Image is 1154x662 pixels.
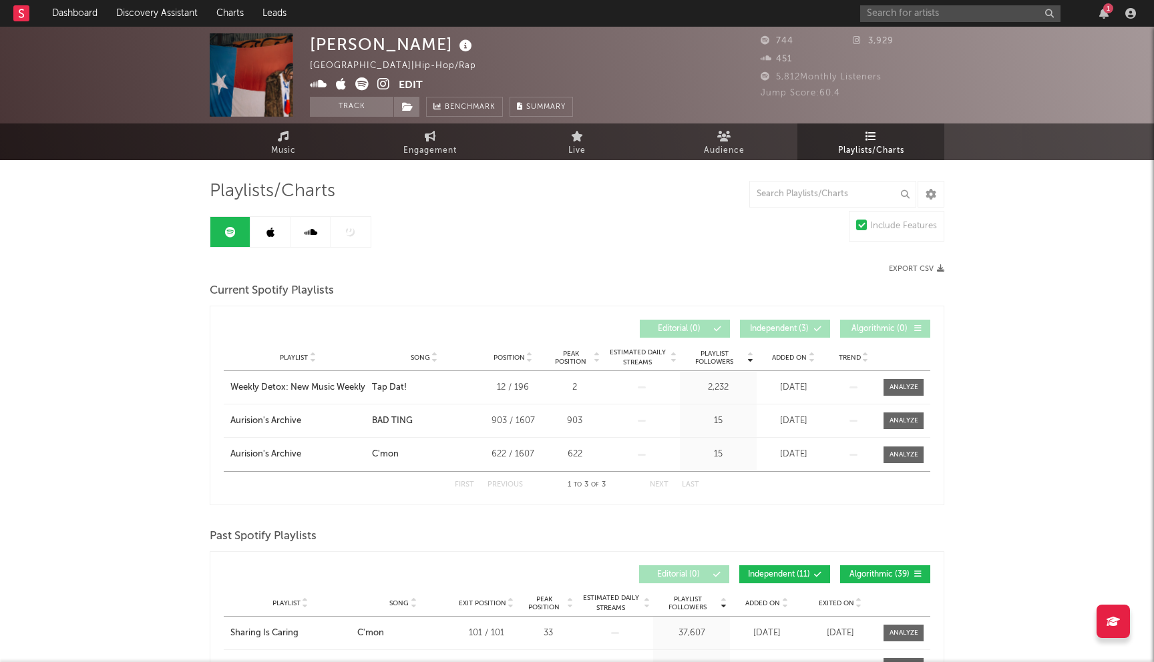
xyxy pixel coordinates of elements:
a: Aurision's Archive [230,414,365,428]
div: BAD TING [372,414,413,428]
span: Algorithmic ( 0 ) [849,325,910,333]
span: to [574,482,582,488]
div: [GEOGRAPHIC_DATA] | Hip-Hop/Rap [310,58,492,74]
a: Weekly Detox: New Music Weekly [230,381,365,394]
div: Aurision's Archive [230,414,301,428]
span: Past Spotify Playlists [210,529,317,545]
div: 2,232 [683,381,753,394]
span: Estimated Daily Streams [606,348,668,368]
button: Export CSV [889,265,944,273]
div: Tap Dat! [372,381,407,394]
span: Playlists/Charts [210,184,335,200]
span: Summary [526,103,566,111]
span: Independent ( 3 ) [749,325,810,333]
span: Editorial ( 0 ) [648,571,709,579]
div: [DATE] [760,414,827,428]
div: 15 [683,414,753,428]
button: 1 [1099,8,1109,19]
span: Engagement [403,143,457,159]
input: Search Playlists/Charts [749,181,916,208]
div: C'mon [372,448,399,461]
span: Independent ( 11 ) [748,571,810,579]
button: Editorial(0) [639,565,729,583]
span: Peak Position [550,350,592,366]
button: Algorithmic(0) [840,320,930,338]
div: 15 [683,448,753,461]
button: Last [682,481,699,488]
div: [PERSON_NAME] [310,33,475,55]
div: [DATE] [760,381,827,394]
button: Editorial(0) [640,320,730,338]
div: C'mon [357,627,384,640]
div: 37,607 [656,627,727,640]
span: Exited On [819,599,854,607]
a: Playlists/Charts [797,123,944,160]
span: Song [411,354,430,362]
div: 101 / 101 [456,627,516,640]
span: Audience [704,143,745,159]
button: Previous [488,481,523,488]
a: Audience [650,123,797,160]
span: Playlist [272,599,301,607]
button: Summary [510,97,573,117]
a: C'mon [357,627,449,640]
span: Playlist Followers [656,595,719,611]
a: Live [504,123,650,160]
button: Edit [399,77,423,94]
button: Next [650,481,668,488]
button: Track [310,97,393,117]
span: Playlist Followers [683,350,745,366]
div: 622 [550,448,600,461]
span: 451 [761,55,792,63]
span: Playlist [280,354,308,362]
span: Benchmark [445,99,496,115]
span: 744 [761,37,793,45]
span: 3,929 [853,37,894,45]
a: Benchmark [426,97,503,117]
span: Editorial ( 0 ) [648,325,710,333]
a: Sharing Is Caring [230,627,351,640]
div: Sharing Is Caring [230,627,299,640]
a: Music [210,123,357,160]
span: Song [389,599,409,607]
div: 33 [523,627,573,640]
a: Engagement [357,123,504,160]
div: [DATE] [733,627,800,640]
button: First [455,481,474,488]
div: Aurision's Archive [230,448,301,461]
button: Independent(3) [740,320,830,338]
span: Added On [772,354,807,362]
div: [DATE] [807,627,874,640]
div: 622 / 1607 [483,448,543,461]
span: Playlists/Charts [838,143,904,159]
div: 1 [1103,3,1113,13]
div: 903 / 1607 [483,414,543,428]
span: Algorithmic ( 39 ) [849,571,910,579]
div: 2 [550,381,600,394]
span: Estimated Daily Streams [580,593,642,613]
input: Search for artists [860,5,1061,22]
span: Current Spotify Playlists [210,283,334,299]
div: 12 / 196 [483,381,543,394]
span: of [591,482,599,488]
div: [DATE] [760,448,827,461]
div: Include Features [870,218,937,234]
span: Added On [745,599,780,607]
span: Live [568,143,586,159]
span: Position [494,354,525,362]
span: Peak Position [523,595,565,611]
div: 903 [550,414,600,428]
span: Music [271,143,296,159]
span: Exit Position [459,599,506,607]
a: Aurision's Archive [230,448,365,461]
div: 1 3 3 [550,477,623,493]
span: Trend [839,354,861,362]
button: Independent(11) [739,565,830,583]
span: 5,812 Monthly Listeners [761,73,882,81]
button: Algorithmic(39) [840,565,930,583]
span: Jump Score: 60.4 [761,89,840,97]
